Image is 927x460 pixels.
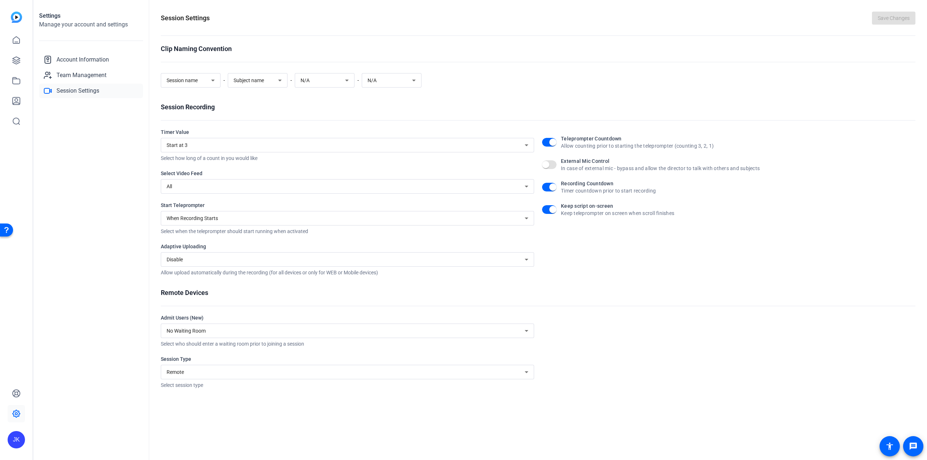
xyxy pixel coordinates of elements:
[56,86,99,95] span: Session Settings
[909,442,918,451] mat-icon: message
[39,20,143,29] h2: Manage your account and settings
[39,52,143,67] a: Account Information
[167,369,184,375] span: Remote
[161,288,915,298] div: Remote Devices
[234,77,264,83] span: Subject name
[39,12,143,20] h1: Settings
[161,202,534,209] div: Start Teleprompter
[167,257,183,262] span: Disable
[56,55,109,64] span: Account Information
[161,314,534,321] div: Admit Users (New)
[161,13,210,23] h1: Session Settings
[301,77,310,83] span: N/A
[161,381,534,389] div: Select session type
[561,202,674,210] div: Keep script on-screen
[561,165,760,172] div: In case of external mic - bypass and allow the director to talk with others and subjects
[161,355,534,363] div: Session Type
[561,187,656,194] div: Timer countdown prior to start recording
[11,12,22,23] img: blue-gradient.svg
[161,44,915,54] div: Clip Naming Convention
[167,77,198,83] span: Session name
[167,183,172,189] span: All
[161,340,534,347] div: Select who should enter a waiting room prior to joining a session
[161,102,915,112] div: Session Recording
[561,142,714,149] div: Allow counting prior to starting the teleprompter (counting 3, 2, 1)
[161,170,534,177] div: Select Video Feed
[355,77,362,84] span: -
[39,68,143,83] a: Team Management
[561,157,760,165] div: External Mic Control
[561,180,656,187] div: Recording Countdown
[288,77,295,84] span: -
[161,155,534,162] div: Select how long of a count in you would like
[8,431,25,448] div: JK
[167,328,206,334] span: No Waiting Room
[368,77,377,83] span: N/A
[167,142,188,148] span: Start at 3
[167,215,218,221] span: When Recording Starts
[885,442,894,451] mat-icon: accessibility
[161,269,534,276] div: Allow upload automatically during the recording (for all devices or only for WEB or Mobile devices)
[221,77,228,84] span: -
[161,128,534,136] div: Timer Value
[561,135,714,142] div: Teleprompter Countdown
[161,228,534,235] div: Select when the teleprompter should start running when activated
[39,84,143,98] a: Session Settings
[56,71,106,80] span: Team Management
[561,210,674,217] div: Keep teleprompter on screen when scroll finishes
[161,243,534,250] div: Adaptive Uploading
